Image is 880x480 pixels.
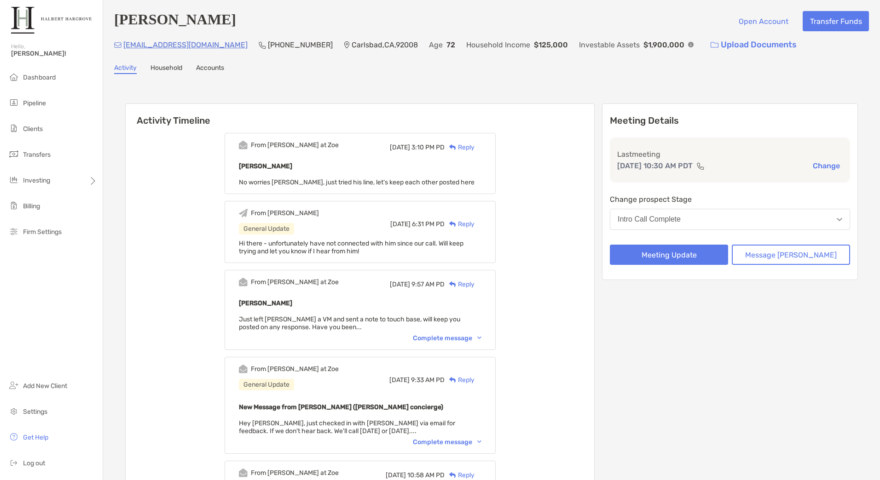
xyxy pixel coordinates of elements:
p: 72 [446,39,455,51]
img: Info Icon [688,42,694,47]
span: Firm Settings [23,228,62,236]
img: logout icon [8,457,19,468]
img: get-help icon [8,431,19,442]
div: From [PERSON_NAME] at Zoe [251,365,339,373]
img: Zoe Logo [11,4,92,37]
span: 9:57 AM PD [411,280,445,288]
img: dashboard icon [8,71,19,82]
span: Billing [23,202,40,210]
p: Investable Assets [579,39,640,51]
p: Carlsbad , CA , 92008 [352,39,418,51]
div: From [PERSON_NAME] at Zoe [251,469,339,477]
span: Add New Client [23,382,67,390]
img: Open dropdown arrow [837,218,842,221]
h6: Activity Timeline [126,104,594,126]
img: Event icon [239,209,248,217]
img: settings icon [8,406,19,417]
p: $1,900,000 [643,39,684,51]
span: [PERSON_NAME]! [11,50,97,57]
b: [PERSON_NAME] [239,299,292,307]
div: From [PERSON_NAME] at Zoe [251,278,339,286]
div: Reply [445,470,475,480]
b: [PERSON_NAME] [239,162,292,170]
a: Household [151,64,182,74]
img: pipeline icon [8,97,19,108]
span: No worries [PERSON_NAME], just tried his line, let's keep each other posted here [239,178,475,186]
span: [DATE] [390,280,410,288]
img: firm-settings icon [8,226,19,237]
div: Complete message [413,438,481,446]
p: [EMAIL_ADDRESS][DOMAIN_NAME] [123,39,248,51]
img: Chevron icon [477,337,481,339]
div: From [PERSON_NAME] [251,209,319,217]
img: add_new_client icon [8,380,19,391]
div: General Update [239,379,294,390]
img: Email Icon [114,42,122,48]
span: Get Help [23,434,48,441]
img: button icon [711,42,718,48]
p: Last meeting [617,149,843,160]
span: [DATE] [389,376,410,384]
span: Hey [PERSON_NAME], just checked in with [PERSON_NAME] via email for feedback. If we don't hear ba... [239,419,455,435]
img: Phone Icon [259,41,266,49]
span: 3:10 PM PD [411,143,445,151]
img: Reply icon [449,472,456,478]
h4: [PERSON_NAME] [114,11,236,31]
span: [DATE] [390,143,410,151]
p: $125,000 [534,39,568,51]
div: Reply [445,280,475,289]
p: [DATE] 10:30 AM PDT [617,160,693,171]
img: clients icon [8,123,19,134]
p: Meeting Details [610,115,850,126]
div: From [PERSON_NAME] at Zoe [251,141,339,149]
p: [PHONE_NUMBER] [268,39,333,51]
button: Meeting Update [610,245,728,265]
a: Activity [114,64,137,74]
img: Event icon [239,278,248,286]
div: Reply [445,375,475,385]
img: Event icon [239,365,248,373]
span: [DATE] [390,220,411,228]
span: [DATE] [386,471,406,479]
button: Intro Call Complete [610,209,850,230]
div: General Update [239,223,294,234]
span: Settings [23,408,47,416]
span: 10:58 AM PD [407,471,445,479]
p: Change prospect Stage [610,194,850,205]
div: Reply [445,219,475,229]
img: Reply icon [449,144,456,150]
img: Event icon [239,469,248,477]
button: Transfer Funds [803,11,869,31]
img: Reply icon [449,281,456,287]
img: Reply icon [449,377,456,383]
span: Transfers [23,151,51,159]
p: Household Income [466,39,530,51]
span: Log out [23,459,45,467]
img: Reply icon [449,221,456,227]
span: Clients [23,125,43,133]
img: investing icon [8,174,19,185]
span: Pipeline [23,99,46,107]
span: Hi there - unfortunately have not connected with him since our call. Will keep trying and let you... [239,240,463,255]
img: communication type [696,162,705,170]
div: Complete message [413,334,481,342]
span: Investing [23,177,50,184]
img: Chevron icon [477,440,481,443]
button: Change [810,161,843,171]
div: Intro Call Complete [618,215,681,223]
button: Message [PERSON_NAME] [732,245,850,265]
img: billing icon [8,200,19,211]
span: 6:31 PM PD [412,220,445,228]
span: Just left [PERSON_NAME] a VM and sent a note to touch base, will keep you posted on any response.... [239,315,460,331]
img: Event icon [239,141,248,149]
b: New Message from [PERSON_NAME] ([PERSON_NAME] concierge) [239,403,443,411]
span: 9:33 AM PD [411,376,445,384]
p: Age [429,39,443,51]
a: Accounts [196,64,224,74]
img: Location Icon [344,41,350,49]
button: Open Account [731,11,795,31]
div: Reply [445,143,475,152]
span: Dashboard [23,74,56,81]
img: transfers icon [8,149,19,160]
a: Upload Documents [705,35,803,55]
